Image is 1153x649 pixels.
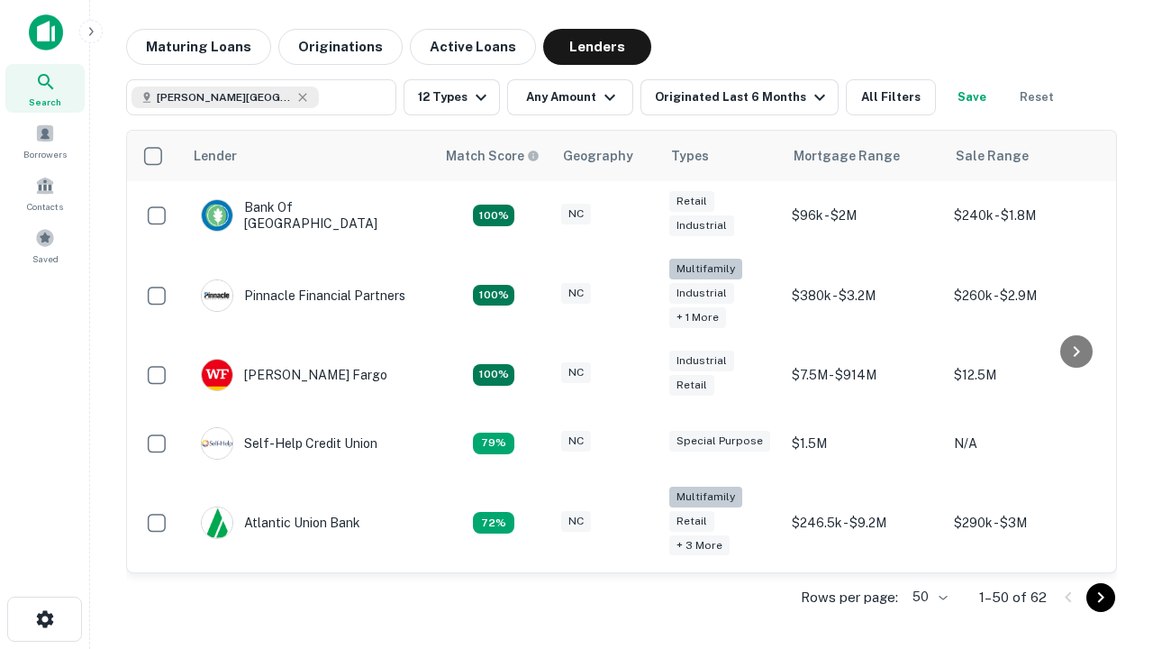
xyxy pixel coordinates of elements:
button: Active Loans [410,29,536,65]
td: $240k - $1.8M [945,181,1107,250]
div: Mortgage Range [794,145,900,167]
p: 1–50 of 62 [979,587,1047,608]
td: N/A [945,409,1107,478]
a: Borrowers [5,116,85,165]
span: Borrowers [23,147,67,161]
th: Sale Range [945,131,1107,181]
td: $246.5k - $9.2M [783,478,945,569]
div: NC [561,511,591,532]
img: picture [202,428,232,459]
a: Search [5,64,85,113]
td: $290k - $3M [945,478,1107,569]
button: 12 Types [404,79,500,115]
div: Atlantic Union Bank [201,507,360,539]
div: Geography [563,145,633,167]
button: Originations [278,29,403,65]
iframe: Chat Widget [1063,447,1153,534]
button: Reset [1008,79,1066,115]
div: Types [671,145,709,167]
div: Matching Properties: 14, hasApolloMatch: undefined [473,205,514,226]
a: Saved [5,221,85,270]
div: NC [561,204,591,224]
img: picture [202,280,232,311]
img: picture [202,200,232,231]
div: Industrial [669,215,734,236]
div: NC [561,362,591,383]
div: Self-help Credit Union [201,427,377,460]
p: Rows per page: [801,587,898,608]
div: Matching Properties: 10, hasApolloMatch: undefined [473,512,514,534]
div: Lender [194,145,237,167]
span: Contacts [27,199,63,214]
span: Search [29,95,61,109]
span: Saved [32,251,59,266]
div: Retail [669,191,714,212]
div: Multifamily [669,259,742,279]
div: Pinnacle Financial Partners [201,279,405,312]
th: Geography [552,131,660,181]
button: Lenders [543,29,651,65]
button: Go to next page [1086,583,1115,612]
div: + 1 more [669,307,726,328]
td: $200k - $3.3M [783,568,945,636]
td: $7.5M - $914M [783,341,945,409]
div: Industrial [669,283,734,304]
button: Maturing Loans [126,29,271,65]
button: Any Amount [507,79,633,115]
button: All Filters [846,79,936,115]
td: $260k - $2.9M [945,250,1107,341]
a: Contacts [5,169,85,217]
div: Capitalize uses an advanced AI algorithm to match your search with the best lender. The match sco... [446,146,540,166]
div: NC [561,283,591,304]
div: 50 [905,584,950,610]
th: Mortgage Range [783,131,945,181]
div: Retail [669,375,714,396]
button: Originated Last 6 Months [640,79,839,115]
td: $96k - $2M [783,181,945,250]
img: picture [202,360,232,390]
div: Matching Properties: 25, hasApolloMatch: undefined [473,285,514,306]
div: Originated Last 6 Months [655,87,831,108]
h6: Match Score [446,146,536,166]
td: $12.5M [945,341,1107,409]
div: Retail [669,511,714,532]
div: Multifamily [669,487,742,507]
img: capitalize-icon.png [29,14,63,50]
span: [PERSON_NAME][GEOGRAPHIC_DATA], [GEOGRAPHIC_DATA] [157,89,292,105]
div: Sale Range [956,145,1029,167]
div: Matching Properties: 15, hasApolloMatch: undefined [473,364,514,386]
div: Industrial [669,351,734,371]
td: $380k - $3.2M [783,250,945,341]
div: NC [561,431,591,452]
td: $1.5M [783,409,945,478]
div: Matching Properties: 11, hasApolloMatch: undefined [473,433,514,454]
img: picture [202,507,232,538]
button: Save your search to get updates of matches that match your search criteria. [943,79,1001,115]
td: $480k - $3.1M [945,568,1107,636]
div: Bank Of [GEOGRAPHIC_DATA] [201,199,417,232]
div: + 3 more [669,535,730,556]
th: Types [660,131,783,181]
th: Lender [183,131,435,181]
th: Capitalize uses an advanced AI algorithm to match your search with the best lender. The match sco... [435,131,552,181]
div: Special Purpose [669,431,770,452]
div: [PERSON_NAME] Fargo [201,359,387,391]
